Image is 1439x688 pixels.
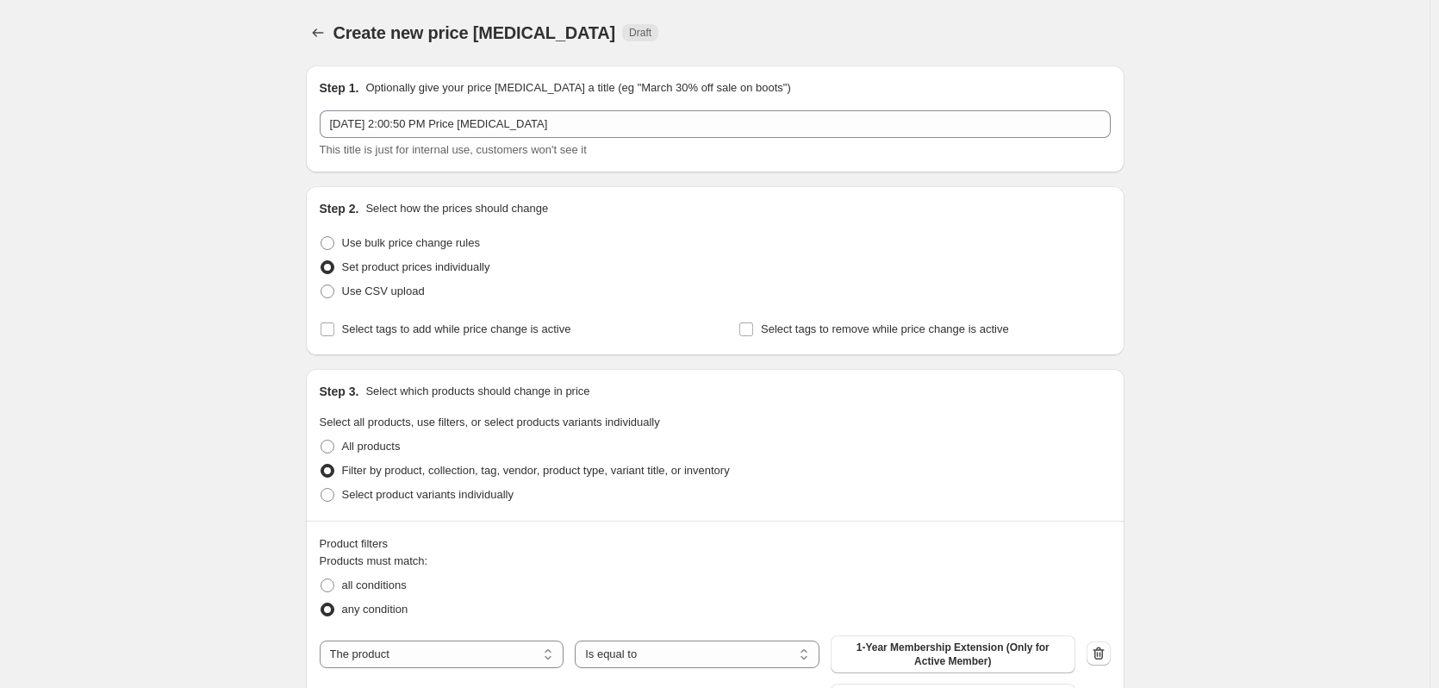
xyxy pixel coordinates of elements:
span: Select all products, use filters, or select products variants individually [320,416,660,428]
span: Select tags to add while price change is active [342,322,571,335]
span: Create new price [MEDICAL_DATA] [333,23,616,42]
div: Product filters [320,535,1111,553]
span: Use bulk price change rules [342,236,480,249]
button: 1-Year Membership Extension (Only for Active Member) [831,635,1075,673]
span: Use CSV upload [342,285,425,297]
h2: Step 2. [320,200,359,217]
h2: Step 1. [320,79,359,97]
span: Products must match: [320,554,428,567]
input: 30% off holiday sale [320,110,1111,138]
p: Select how the prices should change [365,200,548,217]
span: any condition [342,603,408,616]
span: Filter by product, collection, tag, vendor, product type, variant title, or inventory [342,464,730,477]
span: All products [342,440,401,453]
span: Draft [629,26,651,40]
p: Select which products should change in price [365,383,589,400]
button: Price change jobs [306,21,330,45]
span: Select product variants individually [342,488,514,501]
p: Optionally give your price [MEDICAL_DATA] a title (eg "March 30% off sale on boots") [365,79,790,97]
span: 1-Year Membership Extension (Only for Active Member) [841,641,1065,668]
span: all conditions [342,579,407,591]
span: Select tags to remove while price change is active [761,322,1009,335]
span: Set product prices individually [342,260,490,273]
h2: Step 3. [320,383,359,400]
span: This title is just for internal use, customers won't see it [320,143,587,156]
